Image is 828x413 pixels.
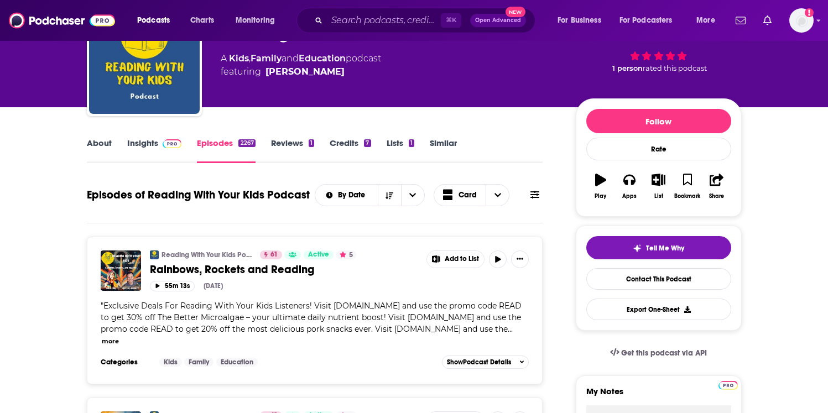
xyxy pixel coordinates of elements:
div: 61 1 personrated this podcast [576,11,742,80]
h1: Episodes of Reading With Your Kids Podcast [87,188,310,202]
div: Bookmark [674,193,700,200]
button: open menu [612,12,689,29]
button: Show More Button [511,250,529,268]
a: Credits7 [330,138,371,163]
img: Reading With Your Kids Podcast [89,3,200,114]
a: Reading With Your Kids Podcast [162,250,253,259]
a: Pro website [718,379,738,390]
img: tell me why sparkle [633,244,642,253]
a: Charts [183,12,221,29]
button: tell me why sparkleTell Me Why [586,236,731,259]
button: List [644,166,673,206]
h2: Choose List sort [315,184,425,206]
a: Kids [159,358,182,367]
span: Podcasts [137,13,170,28]
a: Episodes2267 [197,138,255,163]
a: About [87,138,112,163]
a: Active [304,250,334,259]
img: Podchaser Pro [163,139,182,148]
div: Search podcasts, credits, & more... [307,8,546,33]
span: Charts [190,13,214,28]
span: Show Podcast Details [447,358,511,366]
a: Show notifications dropdown [731,11,750,30]
div: [DATE] [204,282,223,290]
a: 61 [260,250,282,259]
span: Rainbows, Rockets and Reading [150,263,314,276]
button: ShowPodcast Details [442,356,529,369]
a: Get this podcast via API [601,339,716,367]
a: Show notifications dropdown [759,11,776,30]
span: Open Advanced [475,18,521,23]
button: open menu [689,12,729,29]
span: featuring [221,65,381,79]
a: Jed Doherty [265,65,345,79]
div: 1 [409,139,414,147]
button: Share [702,166,731,206]
button: open menu [228,12,289,29]
span: Monitoring [236,13,275,28]
button: Open AdvancedNew [470,14,526,27]
span: By Date [338,191,369,199]
span: Get this podcast via API [621,348,707,358]
div: 1 [309,139,314,147]
button: more [102,337,119,346]
a: Kids [229,53,249,64]
button: 5 [336,250,356,259]
button: Show profile menu [789,8,814,33]
span: Add to List [445,255,479,263]
a: Family [184,358,213,367]
span: Exclusive Deals For Reading With Your Kids Listeners! Visit [DOMAIN_NAME] and use the promo code ... [101,301,522,334]
a: Lists1 [387,138,414,163]
div: List [654,193,663,200]
button: open menu [550,12,615,29]
label: My Notes [586,386,731,405]
a: Education [216,358,258,367]
div: 7 [364,139,371,147]
img: Reading With Your Kids Podcast [150,250,159,259]
button: Follow [586,109,731,133]
span: rated this podcast [643,64,707,72]
span: ⌘ K [441,13,461,28]
span: " [101,301,522,334]
span: Card [459,191,477,199]
a: Similar [430,138,457,163]
div: Rate [586,138,731,160]
svg: Email not verified [805,8,814,17]
button: Show More Button [427,251,485,268]
img: Podchaser - Follow, Share and Rate Podcasts [9,10,115,31]
span: New [506,7,525,17]
a: Reviews1 [271,138,314,163]
span: and [282,53,299,64]
span: Active [308,249,329,260]
button: Bookmark [673,166,702,206]
button: open menu [129,12,184,29]
span: For Podcasters [619,13,673,28]
div: Play [595,193,606,200]
button: Choose View [434,184,510,206]
span: Logged in as EllaRoseMurphy [789,8,814,33]
span: 61 [270,249,278,260]
span: , [249,53,251,64]
input: Search podcasts, credits, & more... [327,12,441,29]
button: 55m 13s [150,281,195,291]
a: Education [299,53,346,64]
a: Rainbows, Rockets and Reading [150,263,419,276]
button: open menu [401,185,424,206]
span: More [696,13,715,28]
img: Podchaser Pro [718,381,738,390]
span: ... [508,324,513,334]
button: Apps [615,166,644,206]
span: Tell Me Why [646,244,684,253]
h3: Categories [101,358,150,367]
button: open menu [315,191,378,199]
a: Family [251,53,282,64]
span: 1 person [612,64,643,72]
div: A podcast [221,52,381,79]
div: Apps [622,193,637,200]
a: Contact This Podcast [586,268,731,290]
button: Play [586,166,615,206]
